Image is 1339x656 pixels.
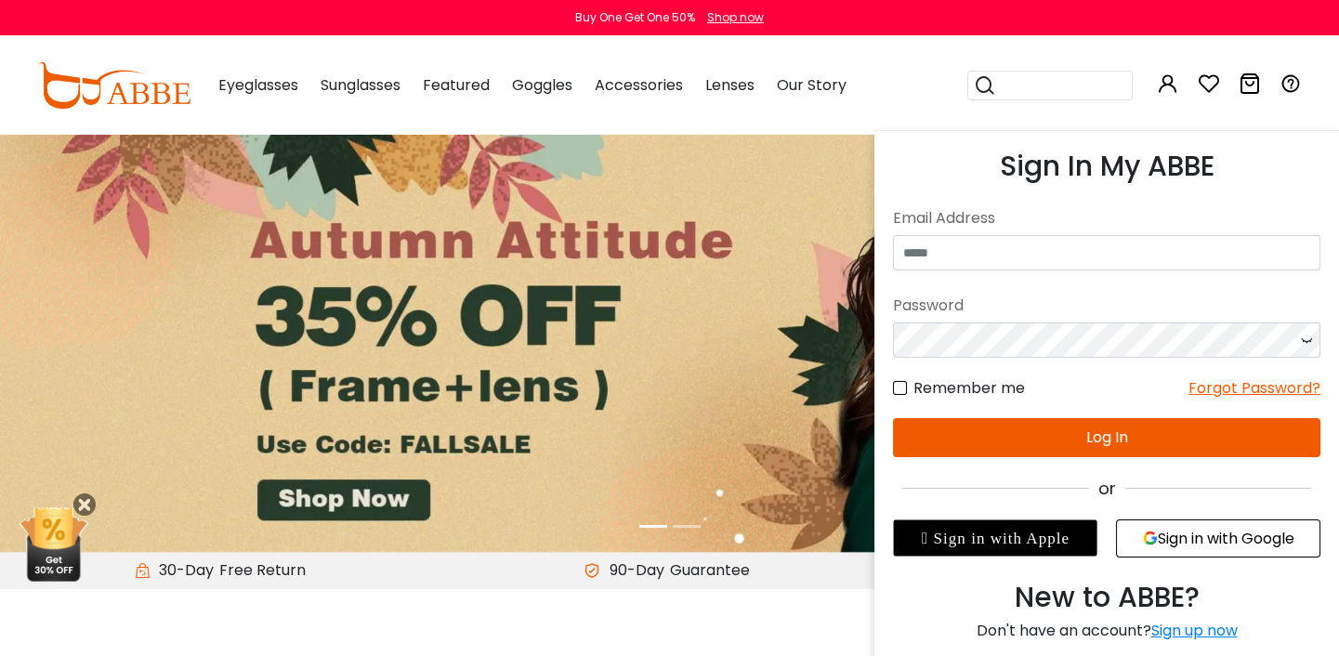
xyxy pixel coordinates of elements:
button: Log In [893,418,1320,457]
h3: Sign In My ABBE [893,150,1320,183]
img: mini welcome offer [19,507,88,582]
span: 30-Day [150,559,214,582]
span: 90-Day [599,559,663,582]
div: Sign in with Apple [893,519,1097,557]
span: Lenses [705,74,755,96]
div: Don't have an account? [893,619,1320,642]
button: Sign in with Google [1116,519,1320,558]
span: Accessories [595,74,683,96]
img: abbeglasses.com [38,62,190,109]
div: Free Return [214,559,311,582]
div: Password [893,289,1320,322]
label: Remember me [893,376,1025,400]
div: Buy One Get One 50% [575,9,695,26]
span: Sunglasses [321,74,400,96]
div: Guarantee [663,559,755,582]
span: Goggles [512,74,572,96]
a: Shop now [698,9,764,25]
span: Our Story [777,74,847,96]
div: New to ABBE? [893,576,1320,619]
span: Featured [423,74,490,96]
div: Email Address [893,202,1320,235]
div: Shop now [707,9,764,26]
div: or [893,476,1320,501]
a: Sign up now [1151,620,1238,641]
span: Eyeglasses [218,74,298,96]
div: Forgot Password? [1188,376,1320,400]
